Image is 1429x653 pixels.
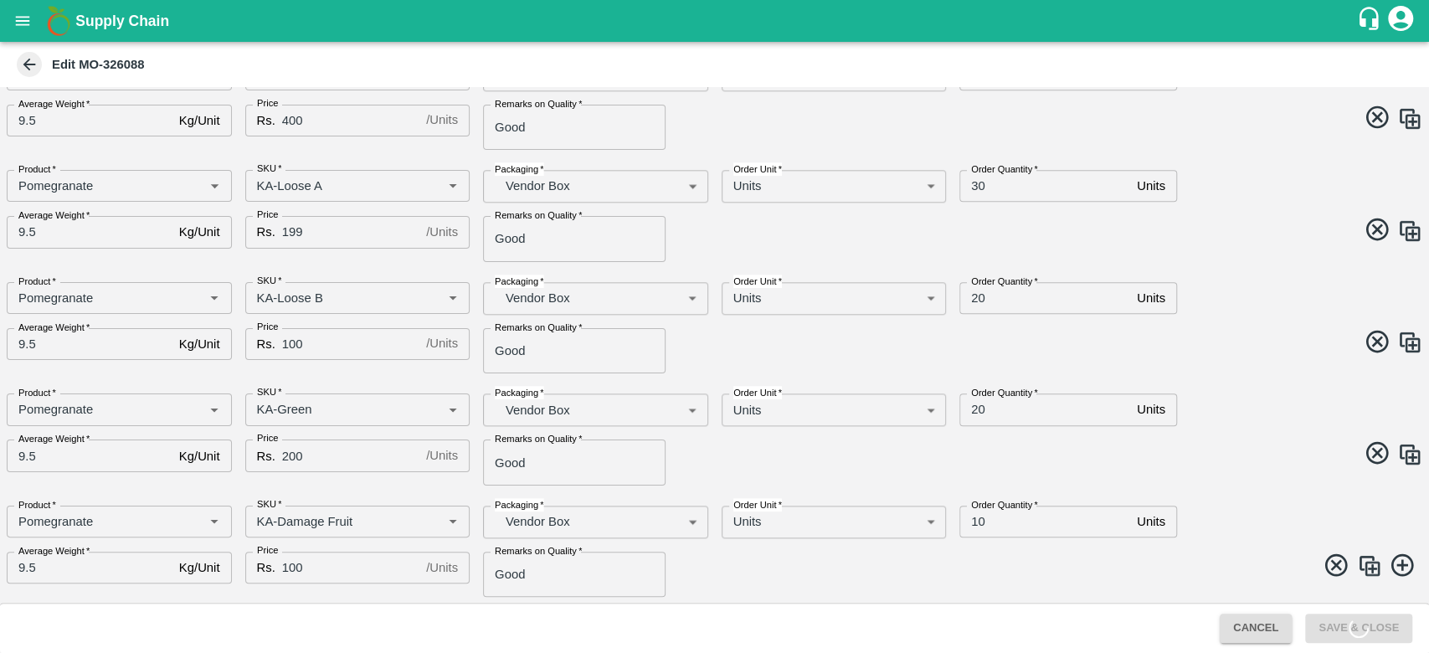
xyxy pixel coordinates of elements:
div: customer-support [1356,6,1385,36]
p: Kg/Unit [179,558,220,577]
img: logo [42,4,75,38]
img: CloneIcon [1397,106,1422,131]
img: CloneIcon [1357,553,1382,578]
button: open drawer [3,2,42,40]
p: Vendor Box [506,401,681,419]
label: Price [257,321,278,334]
label: Remarks on Quality [495,208,582,222]
p: Kg/Unit [179,111,220,130]
p: Rs. [257,558,275,577]
label: Price [257,432,278,445]
label: SKU [257,275,281,288]
label: SKU [257,386,281,399]
p: Rs. [257,223,275,241]
label: Average Weight [18,321,90,334]
button: Cancel [1220,614,1292,643]
button: Open [203,511,225,532]
b: Edit MO-326088 [52,58,145,71]
p: Units [733,512,762,531]
p: Kg/Unit [179,223,220,241]
input: 0 [959,506,1130,537]
a: Supply Chain [75,9,1356,33]
p: Rs. [257,335,275,353]
label: Order Unit [733,498,782,512]
b: Supply Chain [75,13,169,29]
p: Units [733,289,762,307]
label: Packaging [495,275,544,288]
label: Order Quantity [971,162,1038,176]
p: Kg/Unit [179,447,220,465]
label: Average Weight [18,97,90,111]
button: Open [442,511,464,532]
label: Packaging [495,162,544,176]
p: Vendor Box [506,177,681,195]
label: Order Quantity [971,275,1038,288]
img: CloneIcon [1397,442,1422,467]
input: 0 [282,105,419,136]
input: 0 [959,282,1130,314]
label: Average Weight [18,208,90,222]
label: Remarks on Quality [495,321,582,334]
label: Product [18,386,56,399]
input: 0 [282,552,419,584]
input: 0 [282,216,419,248]
p: Rs. [257,111,275,130]
p: Units [1137,177,1165,195]
p: Kg/Unit [179,335,220,353]
input: 0 [7,216,172,248]
img: CloneIcon [1397,219,1422,244]
label: Product [18,275,56,288]
img: CloneIcon [1397,330,1422,355]
input: 0 [7,552,172,584]
p: Units [733,401,762,419]
label: Remarks on Quality [495,432,582,445]
label: Price [257,97,278,111]
label: SKU [257,162,281,176]
label: Product [18,162,56,176]
label: Packaging [495,386,544,399]
p: Units [1137,400,1165,419]
p: Units [1137,289,1165,307]
label: Order Unit [733,275,782,288]
label: Product [18,498,56,512]
input: 0 [7,328,172,360]
label: SKU [257,498,281,512]
label: Order Unit [733,162,782,176]
p: Vendor Box [506,512,681,531]
input: 0 [282,440,419,471]
button: Open [203,175,225,197]
label: Order Unit [733,386,782,399]
p: Units [733,177,762,195]
input: 0 [7,105,172,136]
button: Open [442,175,464,197]
label: Packaging [495,498,544,512]
label: Price [257,208,278,222]
p: Units [1137,512,1165,531]
label: Average Weight [18,544,90,558]
label: Remarks on Quality [495,97,582,111]
label: Remarks on Quality [495,544,582,558]
button: Open [203,287,225,309]
input: 0 [959,170,1130,202]
button: Open [442,287,464,309]
p: Rs. [257,447,275,465]
input: 0 [7,440,172,471]
button: Open [203,398,225,420]
label: Order Quantity [971,386,1038,399]
p: Vendor Box [506,289,681,307]
label: Order Quantity [971,498,1038,512]
input: 0 [959,393,1130,425]
div: account of current user [1385,3,1416,39]
label: Average Weight [18,432,90,445]
label: Price [257,544,278,558]
button: Open [442,398,464,420]
input: 0 [282,328,419,360]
